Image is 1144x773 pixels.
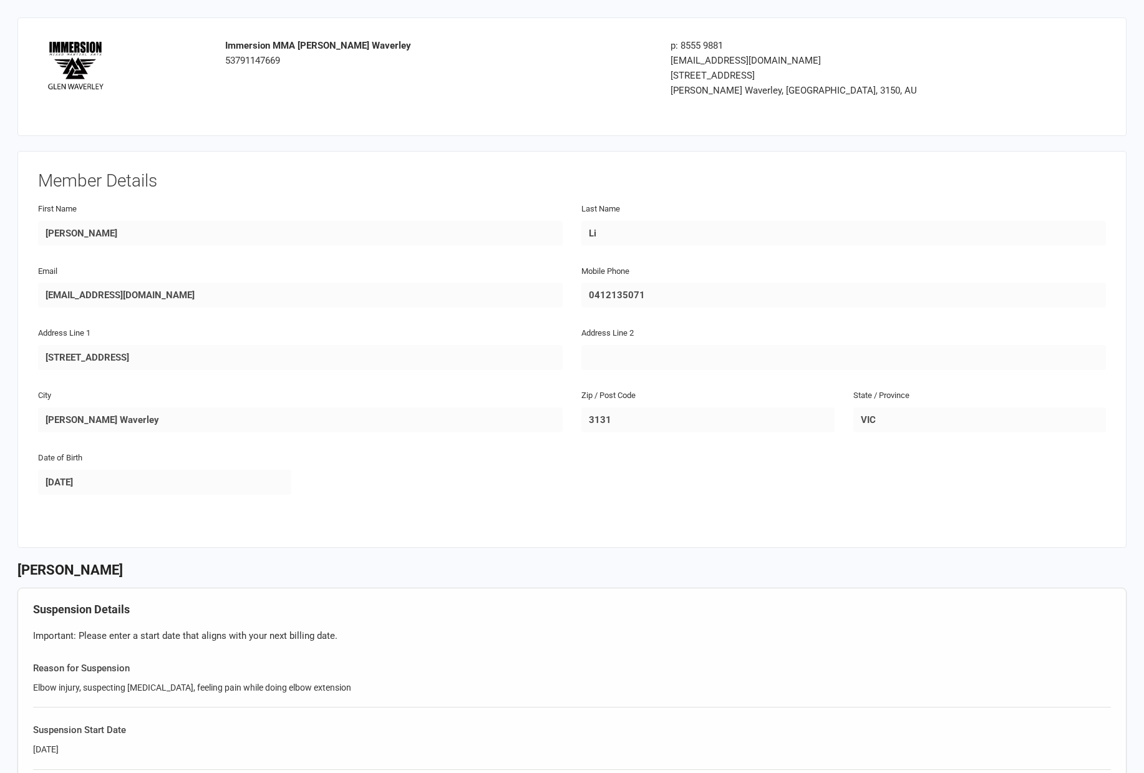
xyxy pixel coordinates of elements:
[671,53,1008,68] div: [EMAIL_ADDRESS][DOMAIN_NAME]
[581,265,629,278] label: Mobile Phone
[33,681,1111,694] div: Elbow injury, suspecting [MEDICAL_DATA], feeling pain while doing elbow extension
[38,327,90,340] label: Address Line 1
[38,389,51,402] label: City
[38,172,1106,191] h3: Member Details
[33,722,1111,737] div: Suspension Start Date
[33,603,1111,616] h4: Suspension Details
[33,628,1111,643] div: Important: Please enter a start date that aligns with your next billing date.
[853,389,909,402] label: State / Province
[33,742,1111,756] div: [DATE]
[38,452,82,465] label: Date of Birth
[47,38,104,94] img: 962c02d8-15d5-43f2-895f-49b208368835.png
[581,203,620,216] label: Last Name
[33,661,1111,676] div: Reason for Suspension
[671,68,1008,83] div: [STREET_ADDRESS]
[581,327,634,340] label: Address Line 2
[17,563,1127,578] h3: [PERSON_NAME]
[225,38,651,68] div: 53791147669
[671,83,1008,98] div: [PERSON_NAME] Waverley, [GEOGRAPHIC_DATA], 3150, AU
[225,40,411,51] strong: Immersion MMA [PERSON_NAME] Waverley
[671,38,1008,53] div: p: 8555 9881
[38,265,57,278] label: Email
[38,203,77,216] label: First Name
[581,389,636,402] label: Zip / Post Code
